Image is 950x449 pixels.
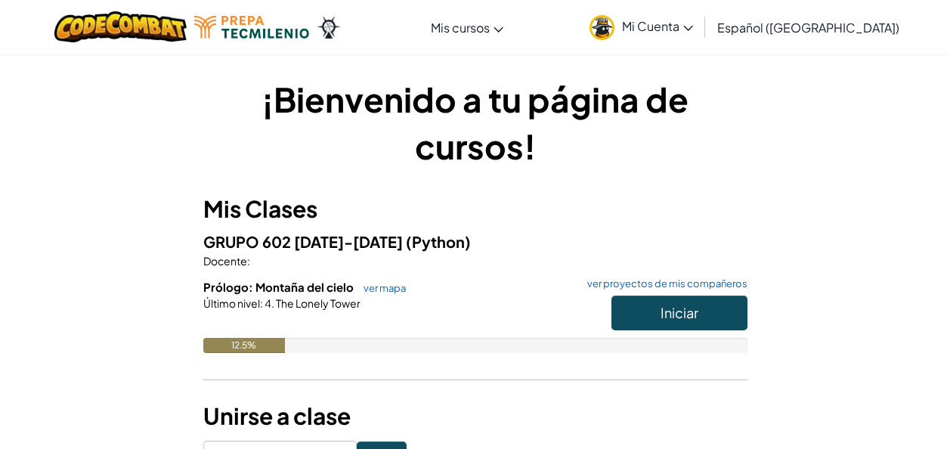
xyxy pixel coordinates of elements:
span: GRUPO 602 [DATE]-[DATE] [203,232,406,251]
span: : [260,296,263,310]
span: Último nivel [203,296,260,310]
span: : [247,254,250,268]
span: The Lonely Tower [274,296,361,310]
a: Mi Cuenta [582,3,701,51]
span: Mi Cuenta [622,18,693,34]
a: ver proyectos de mis compañeros [580,279,747,289]
h3: Mis Clases [203,192,747,226]
span: Mis cursos [431,20,490,36]
span: (Python) [406,232,471,251]
img: CodeCombat logo [54,11,187,42]
a: Español ([GEOGRAPHIC_DATA]) [710,7,907,48]
span: Español ([GEOGRAPHIC_DATA]) [717,20,899,36]
span: Iniciar [661,304,698,321]
span: Prólogo: Montaña del cielo [203,280,356,294]
a: Mis cursos [423,7,511,48]
img: Ozaria [317,16,341,39]
span: Docente [203,254,247,268]
a: ver mapa [356,282,406,294]
button: Iniciar [611,296,747,330]
div: 12.5% [203,338,285,353]
h1: ¡Bienvenido a tu página de cursos! [203,76,747,169]
img: avatar [589,15,614,40]
h3: Unirse a clase [203,399,747,433]
span: 4. [263,296,274,310]
img: Tecmilenio logo [194,16,309,39]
